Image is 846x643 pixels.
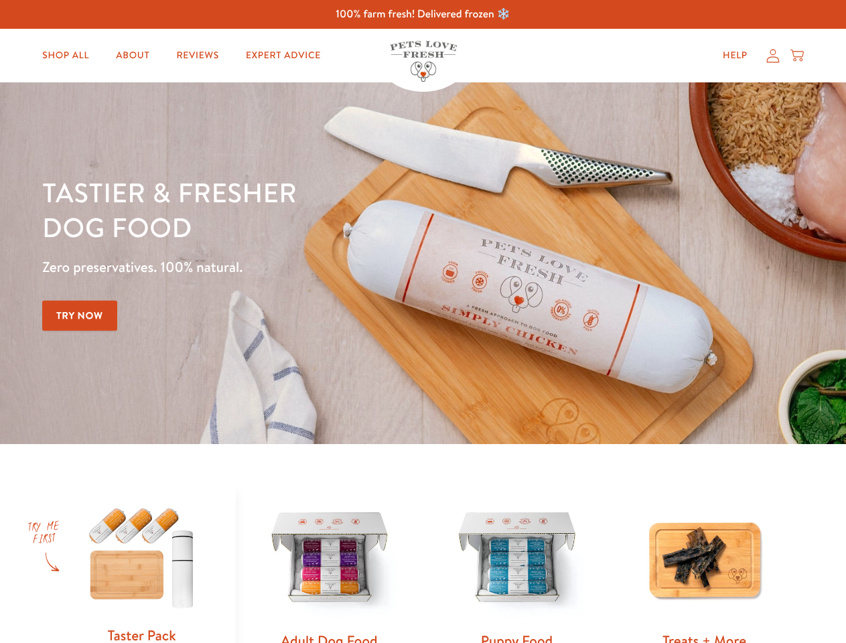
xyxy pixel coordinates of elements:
a: Expert Advice [235,42,332,69]
a: Help [712,42,758,69]
img: Pets Love Fresh [390,41,457,82]
a: Reviews [165,42,229,69]
a: About [105,42,160,69]
a: Try Now [42,301,117,331]
h1: Tastier & fresher dog food [42,175,550,244]
a: Shop All [31,42,100,69]
p: Zero preservatives. 100% natural. [42,255,550,279]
